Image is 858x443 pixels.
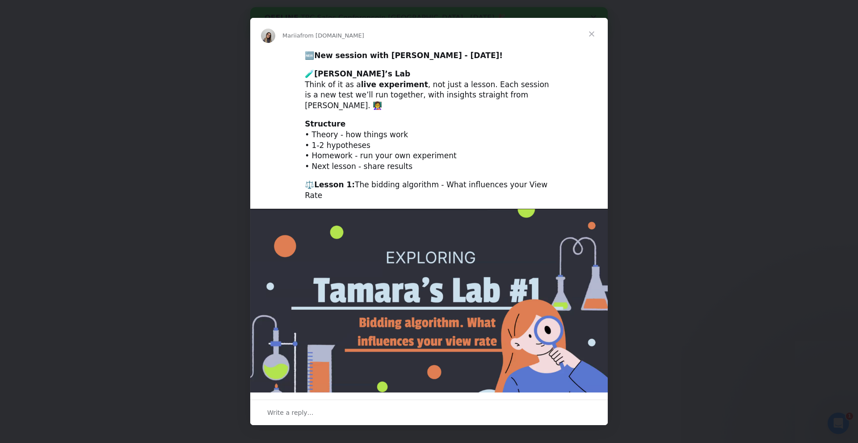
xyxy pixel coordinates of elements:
[250,400,608,425] div: Open conversation and reply
[27,15,94,24] b: [PERSON_NAME]
[341,8,349,13] div: Close
[261,29,275,43] img: Profile image for Mariia
[361,80,428,89] b: live experiment
[14,6,329,24] div: in [GEOGRAPHIC_DATA] - [DATE] 🎉 Join & experts for Upwork, LinkedIn sales & more 👉🏻 👈🏻
[305,180,553,201] div: ⚖️ The bidding algorithm - What influences your View Rate
[305,51,553,61] div: 🆕
[14,6,48,15] b: OFFLINE
[305,119,553,172] div: • Theory - how things work • 1-2 hypotheses • Homework - run your own experiment • Next lesson - ...
[50,6,129,15] a: TRC Sales Conference
[314,51,503,60] b: New session with [PERSON_NAME] - [DATE]!
[282,32,300,39] span: Mariia
[300,32,364,39] span: from [DOMAIN_NAME]
[314,69,410,78] b: [PERSON_NAME]’s Lab
[576,18,608,50] span: Close
[305,119,345,128] b: Structure
[267,407,314,418] span: Write a reply…
[305,69,553,111] div: 🧪 Think of it as a , not just a lesson. Each session is a new test we’ll run together, with insig...
[314,180,355,189] b: Lesson 1:
[265,15,313,24] a: Register here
